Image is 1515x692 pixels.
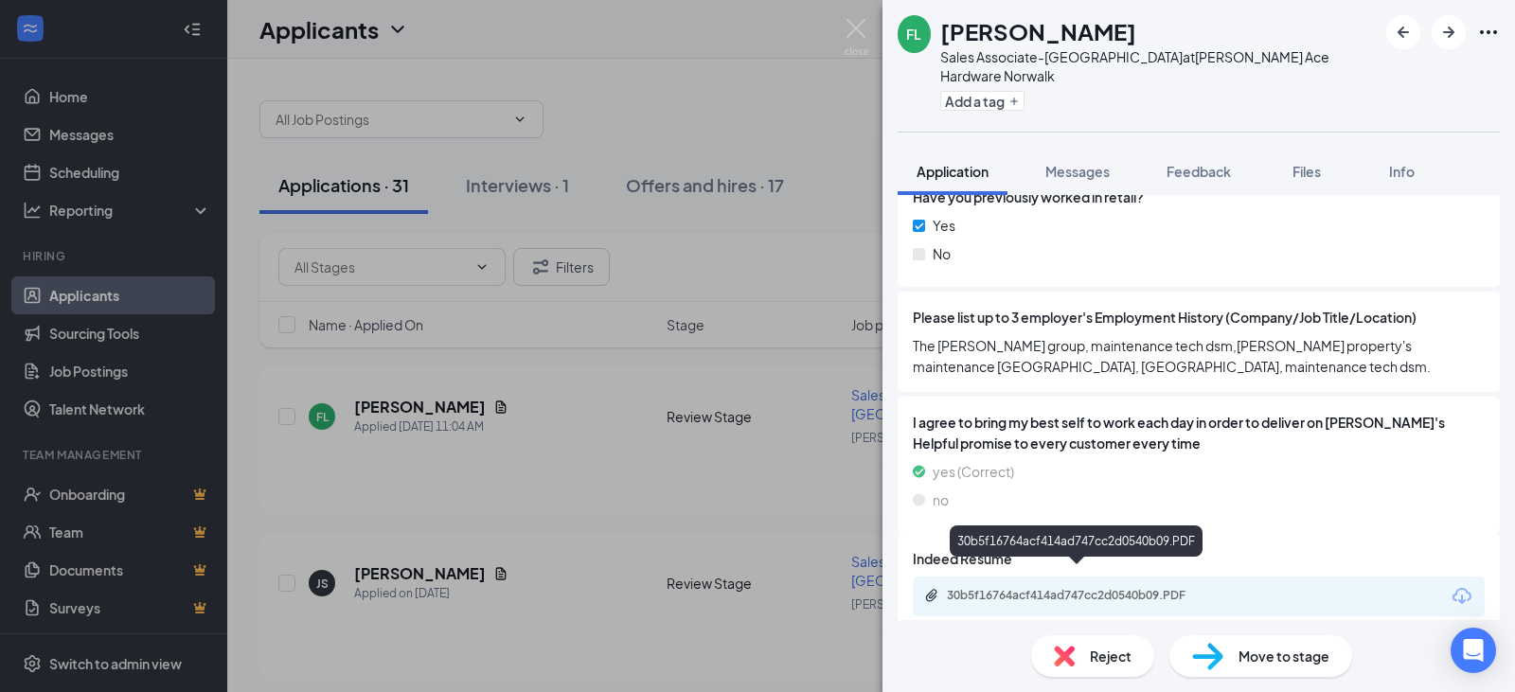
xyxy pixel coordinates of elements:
a: Paperclip30b5f16764acf414ad747cc2d0540b09.PDF [924,588,1231,606]
span: I agree to bring my best self to work each day in order to deliver on [PERSON_NAME]'s Helpful pro... [913,412,1485,453]
span: no [933,489,949,510]
span: Messages [1045,163,1110,180]
svg: ArrowRight [1437,21,1460,44]
svg: ArrowLeftNew [1392,21,1415,44]
span: Please list up to 3 employer's Employment History (Company/Job Title/Location) [913,307,1417,328]
button: ArrowRight [1432,15,1466,49]
button: ArrowLeftNew [1386,15,1420,49]
svg: Plus [1008,96,1020,107]
span: Indeed Resume [913,548,1012,569]
div: Sales Associate-[GEOGRAPHIC_DATA] at [PERSON_NAME] Ace Hardware Norwalk [940,47,1377,85]
div: 30b5f16764acf414ad747cc2d0540b09.PDF [950,525,1203,557]
span: Reject [1090,646,1132,666]
span: No [933,243,951,264]
span: Files [1292,163,1321,180]
span: Yes [933,215,955,236]
svg: Paperclip [924,588,939,603]
span: Move to stage [1239,646,1329,666]
span: Application [917,163,989,180]
span: Info [1389,163,1415,180]
svg: Download [1451,585,1473,608]
button: PlusAdd a tag [940,91,1025,111]
div: Open Intercom Messenger [1451,628,1496,673]
svg: Ellipses [1477,21,1500,44]
span: yes (Correct) [933,461,1014,482]
span: The [PERSON_NAME] group, maintenance tech dsm,[PERSON_NAME] property's maintenance [GEOGRAPHIC_DA... [913,335,1485,377]
div: FL [906,25,921,44]
span: Feedback [1167,163,1231,180]
h1: [PERSON_NAME] [940,15,1136,47]
div: 30b5f16764acf414ad747cc2d0540b09.PDF [947,588,1212,603]
span: Have you previously worked in retail? [913,186,1144,207]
